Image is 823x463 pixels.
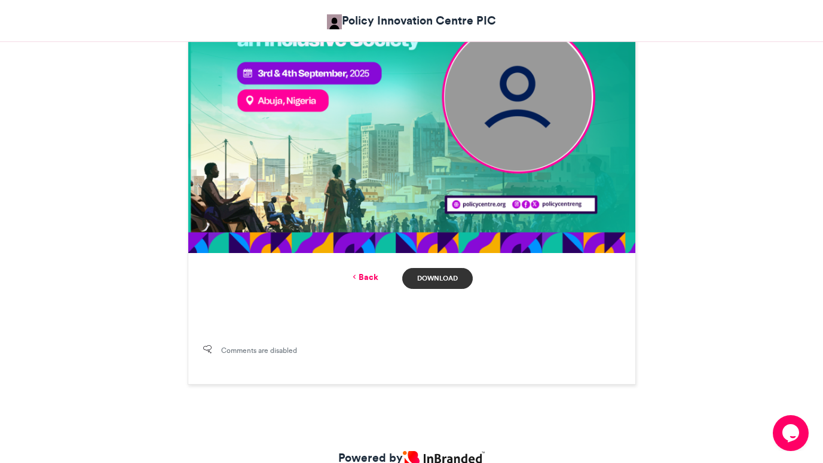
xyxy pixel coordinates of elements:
img: Policy Innovation Centre PIC [327,14,342,29]
iframe: chat widget [773,415,811,451]
span: Comments are disabled [221,345,297,356]
a: Back [350,271,378,284]
a: Download [402,268,472,289]
a: Policy Innovation Centre PIC [327,12,496,29]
